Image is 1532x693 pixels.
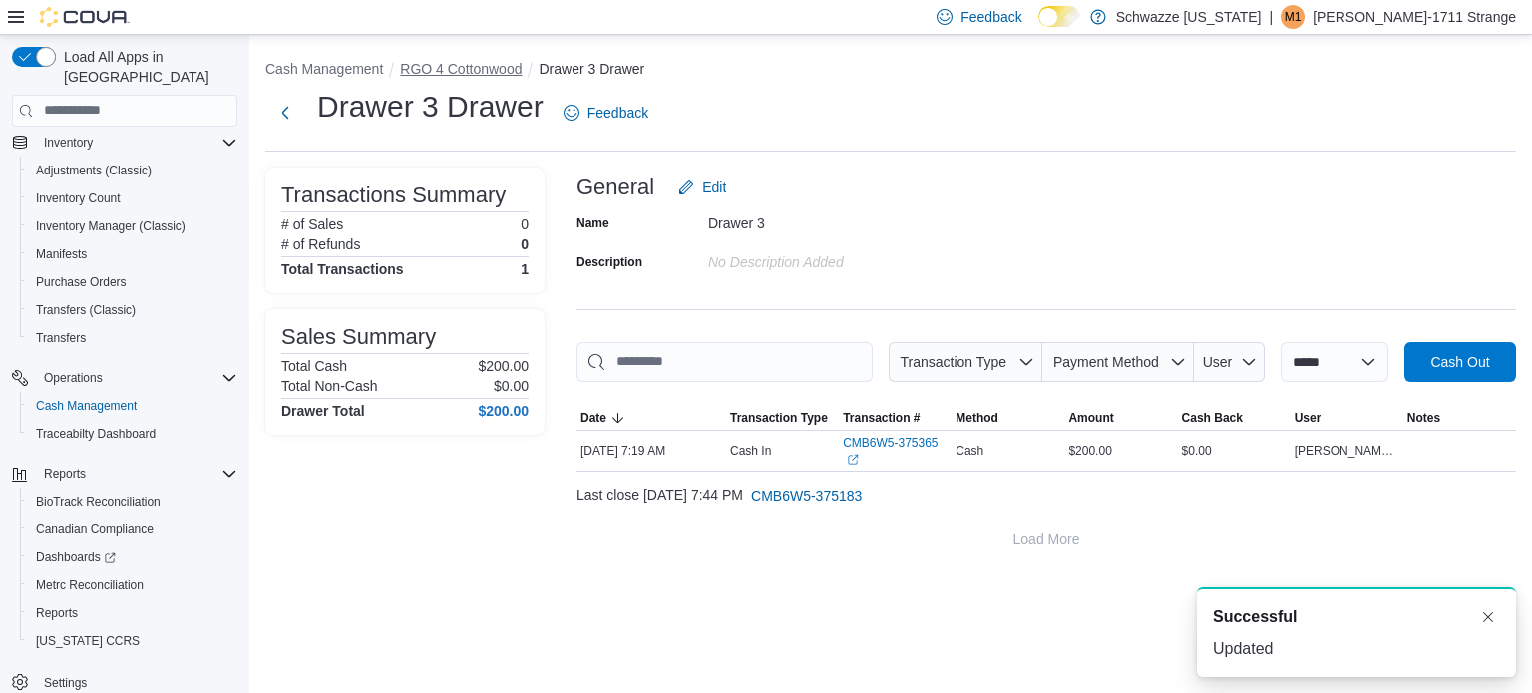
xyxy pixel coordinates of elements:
a: Metrc Reconciliation [28,573,152,597]
nav: An example of EuiBreadcrumbs [265,59,1516,83]
span: Inventory Manager (Classic) [28,214,237,238]
span: Reports [44,466,86,482]
span: [PERSON_NAME]-1711 Strange [1295,443,1399,459]
input: This is a search bar. As you type, the results lower in the page will automatically filter. [576,342,873,382]
div: [DATE] 7:19 AM [576,439,726,463]
button: Adjustments (Classic) [20,157,245,184]
span: User [1203,354,1233,370]
div: Notification [1213,605,1500,629]
p: Schwazze [US_STATE] [1116,5,1262,29]
span: Cash [956,443,983,459]
span: Transfers (Classic) [36,302,136,318]
h3: General [576,175,654,199]
div: No Description added [708,246,975,270]
button: Purchase Orders [20,268,245,296]
span: Date [580,410,606,426]
a: BioTrack Reconciliation [28,490,169,514]
button: RGO 4 Cottonwood [400,61,522,77]
span: Reports [28,601,237,625]
span: Dashboards [36,549,116,565]
span: Transaction # [843,410,920,426]
a: Adjustments (Classic) [28,159,160,182]
span: Inventory Count [28,186,237,210]
span: Purchase Orders [28,270,237,294]
span: Successful [1213,605,1297,629]
p: 0 [521,236,529,252]
button: Transaction # [839,406,952,430]
span: Metrc Reconciliation [28,573,237,597]
span: Transfers [36,330,86,346]
p: Cash In [730,443,771,459]
h6: # of Sales [281,216,343,232]
a: Dashboards [20,543,245,571]
span: Cash Management [36,398,137,414]
span: Amount [1068,410,1113,426]
input: Dark Mode [1038,6,1080,27]
button: Reports [36,462,94,486]
button: Inventory Manager (Classic) [20,212,245,240]
button: Inventory Count [20,184,245,212]
div: Mick-1711 Strange [1281,5,1305,29]
span: Cash Management [28,394,237,418]
button: Inventory [36,131,101,155]
button: Operations [36,366,111,390]
span: Inventory [44,135,93,151]
span: Adjustments (Classic) [28,159,237,182]
button: BioTrack Reconciliation [20,488,245,516]
span: Cash Back [1182,410,1243,426]
a: CMB6W5-375365External link [843,435,948,467]
h4: $200.00 [478,403,529,419]
span: M1 [1285,5,1302,29]
span: Load More [1013,529,1080,549]
span: Feedback [587,103,648,123]
span: Transfers [28,326,237,350]
label: Description [576,254,642,270]
button: [US_STATE] CCRS [20,627,245,655]
div: Last close [DATE] 7:44 PM [576,476,1516,516]
a: Traceabilty Dashboard [28,422,164,446]
span: CMB6W5-375183 [751,486,862,506]
button: Cash Management [265,61,383,77]
button: Manifests [20,240,245,268]
span: Method [956,410,998,426]
div: $0.00 [1178,439,1291,463]
button: Amount [1064,406,1177,430]
span: [US_STATE] CCRS [36,633,140,649]
span: Traceabilty Dashboard [28,422,237,446]
span: Adjustments (Classic) [36,163,152,178]
a: Reports [28,601,86,625]
button: Cash Management [20,392,245,420]
a: Dashboards [28,545,124,569]
span: Operations [44,370,103,386]
p: [PERSON_NAME]-1711 Strange [1313,5,1516,29]
span: BioTrack Reconciliation [28,490,237,514]
a: Canadian Compliance [28,518,162,541]
button: User [1194,342,1265,382]
a: [US_STATE] CCRS [28,629,148,653]
span: Canadian Compliance [36,521,154,537]
span: Inventory [36,131,237,155]
span: Feedback [960,7,1021,27]
button: Next [265,93,305,133]
svg: External link [847,454,859,466]
span: Metrc Reconciliation [36,577,144,593]
a: Transfers [28,326,94,350]
a: Inventory Manager (Classic) [28,214,193,238]
button: Date [576,406,726,430]
span: Traceabilty Dashboard [36,426,156,442]
button: Cash Out [1404,342,1516,382]
a: Manifests [28,242,95,266]
span: User [1295,410,1322,426]
button: CMB6W5-375183 [743,476,870,516]
a: Purchase Orders [28,270,135,294]
button: Traceabilty Dashboard [20,420,245,448]
span: Edit [702,177,726,197]
button: Notes [1403,406,1516,430]
button: Operations [4,364,245,392]
h4: Total Transactions [281,261,404,277]
h6: Total Cash [281,358,347,374]
h4: 1 [521,261,529,277]
span: Transaction Type [900,354,1006,370]
img: Cova [40,7,130,27]
button: Transaction Type [726,406,839,430]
